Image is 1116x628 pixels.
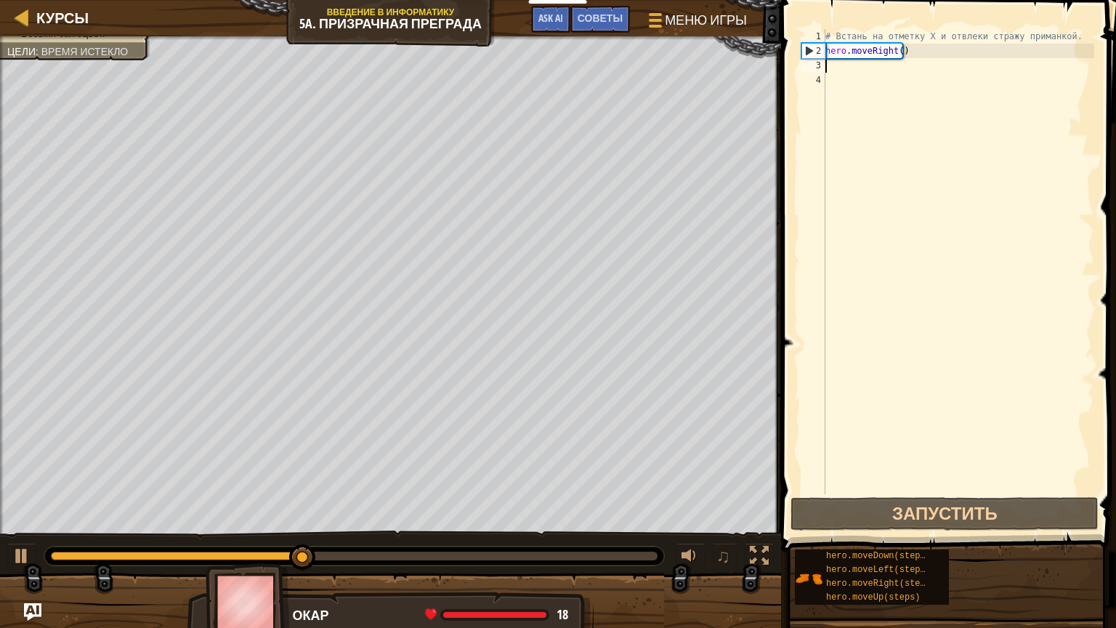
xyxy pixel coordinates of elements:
[801,58,825,73] div: 3
[801,29,825,44] div: 1
[826,551,931,561] span: hero.moveDown(steps)
[790,497,1099,531] button: Запустить
[531,6,570,33] button: Ask AI
[36,8,89,28] span: Курсы
[557,605,568,624] span: 18
[538,11,563,25] span: Ask AI
[665,11,747,30] span: Меню игры
[7,543,36,573] button: Ctrl + P: Play
[7,46,36,57] span: Цели
[826,565,931,575] span: hero.moveLeft(steps)
[795,565,822,592] img: portrait.png
[41,46,129,57] span: Время истекло
[713,543,737,573] button: ♫
[716,545,730,567] span: ♫
[29,8,89,28] a: Курсы
[802,44,825,58] div: 2
[578,11,623,25] span: Советы
[637,6,756,40] button: Меню игры
[826,579,936,589] span: hero.moveRight(steps)
[292,606,579,625] div: Окар
[826,592,921,603] span: hero.moveUp(steps)
[801,73,825,87] div: 4
[425,608,568,621] div: health: 18 / 18
[24,603,41,621] button: Ask AI
[745,543,774,573] button: Переключить полноэкранный режим
[36,46,41,57] span: :
[676,543,705,573] button: Регулировать громкость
